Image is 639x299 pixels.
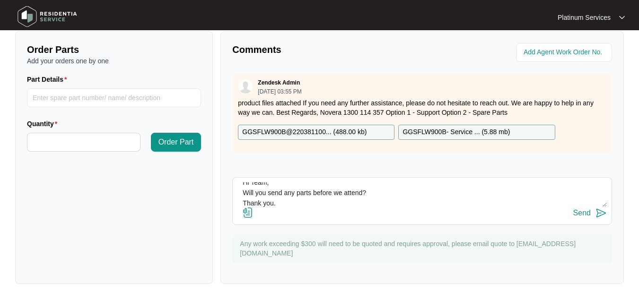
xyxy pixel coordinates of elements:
p: Any work exceeding $300 will need to be quoted and requires approval, please email quote to [EMAI... [240,239,607,258]
button: Send [573,207,607,220]
p: GGSFLW900B- Service ... ( 5.88 mb ) [403,127,510,137]
p: Add your orders one by one [27,56,201,66]
label: Quantity [27,119,61,128]
textarea: Hi Team, Will you send any parts before we attend? Thank you. [237,182,607,207]
input: Quantity [27,133,140,151]
img: residentia service logo [14,2,80,31]
input: Part Details [27,88,201,107]
p: Comments [232,43,415,56]
span: Order Part [158,137,194,148]
div: Send [573,209,591,217]
p: Order Parts [27,43,201,56]
p: product files attached If you need any further assistance, please do not hesitate to reach out. W... [238,98,606,117]
p: [DATE] 03:55 PM [258,89,301,94]
p: Zendesk Admin [258,79,300,86]
p: Platinum Services [558,13,611,22]
img: file-attachment-doc.svg [242,207,254,218]
label: Part Details [27,75,71,84]
img: dropdown arrow [619,15,625,20]
button: Order Part [151,133,201,152]
img: user.svg [238,79,253,94]
p: GGSFLW900B@220381100... ( 488.00 kb ) [242,127,367,137]
input: Add Agent Work Order No. [524,47,606,58]
img: send-icon.svg [595,207,607,219]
